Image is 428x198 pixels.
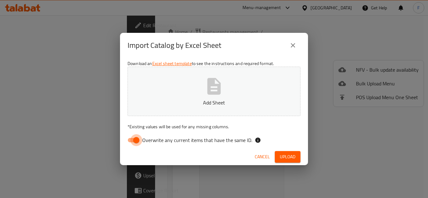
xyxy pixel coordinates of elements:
[142,136,252,144] span: Overwrite any current items that have the same ID.
[128,67,300,116] button: Add Sheet
[137,99,291,106] p: Add Sheet
[285,38,300,53] button: close
[152,59,192,68] a: Excel sheet template
[120,58,308,149] div: Download an to see the instructions and required format.
[255,153,270,161] span: Cancel
[255,137,261,143] svg: If the overwrite option isn't selected, then the items that match an existing ID will be ignored ...
[252,151,272,163] button: Cancel
[128,40,221,50] h2: Import Catalog by Excel Sheet
[275,151,300,163] button: Upload
[280,153,295,161] span: Upload
[128,124,300,130] p: Existing values will be used for any missing columns.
